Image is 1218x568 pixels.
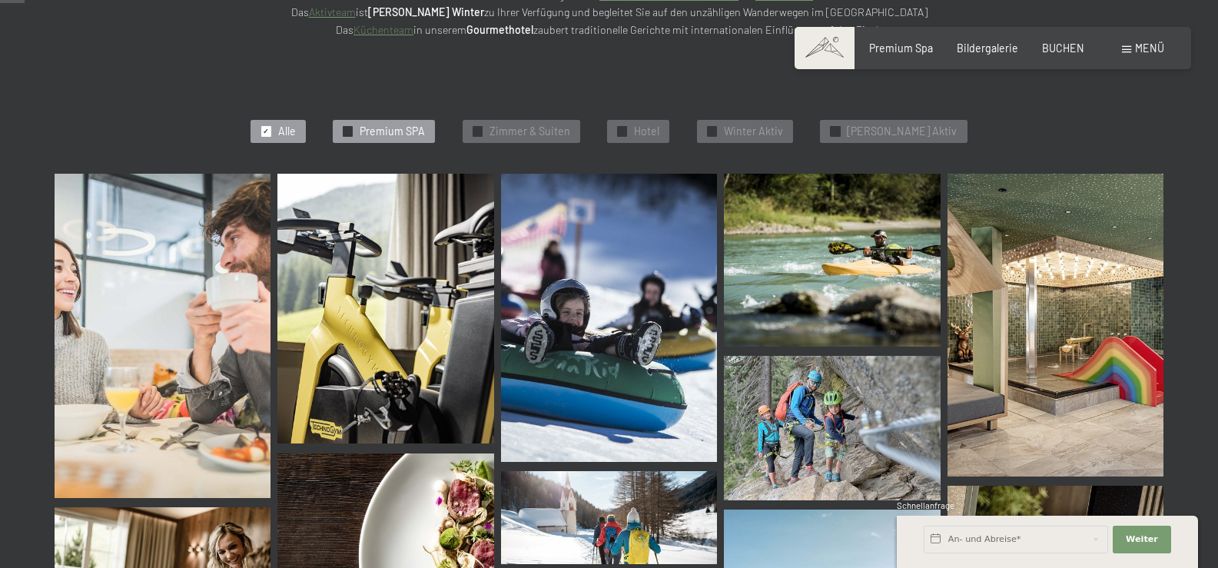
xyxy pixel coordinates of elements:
strong: Gourmethotel [466,23,533,36]
img: Bildergalerie [724,356,940,500]
span: Winter Aktiv [724,124,783,139]
span: ✓ [619,127,626,136]
a: Bildergalerie [957,42,1018,55]
span: ✓ [474,127,480,136]
img: Bildergalerie [501,471,717,564]
span: Hotel [634,124,659,139]
img: Bildergalerie [277,174,493,444]
span: [PERSON_NAME] Aktiv [847,124,957,139]
span: Menü [1135,42,1164,55]
img: Wellnesshotels - Babybecken - Kinderwelt - Luttach - Ahrntal [948,174,1163,477]
a: Küchenteam [353,23,413,36]
span: ✓ [709,127,715,136]
a: Premium Spa [869,42,933,55]
span: Zimmer & Suiten [490,124,570,139]
strong: [PERSON_NAME] Winter [368,5,484,18]
img: Bildergalerie [724,174,940,347]
img: Bildergalerie [55,174,270,498]
img: Bildergalerie [501,174,717,462]
span: ✓ [263,127,269,136]
span: ✓ [832,127,838,136]
span: Schnellanfrage [897,500,954,510]
button: Weiter [1113,526,1171,553]
span: Alle [278,124,296,139]
a: Aktivteam [309,5,356,18]
span: Weiter [1126,533,1158,546]
span: ✓ [345,127,351,136]
a: BUCHEN [1042,42,1084,55]
span: Premium SPA [360,124,425,139]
